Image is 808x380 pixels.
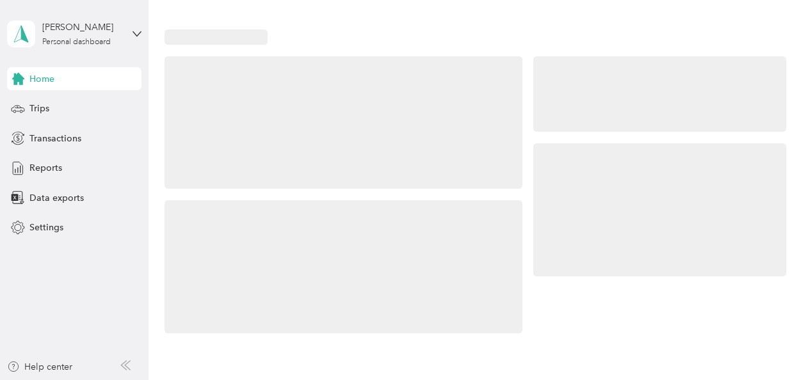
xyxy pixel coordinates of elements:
button: Help center [7,360,72,374]
span: Transactions [29,132,81,145]
span: Reports [29,161,62,175]
span: Data exports [29,191,84,205]
span: Home [29,72,54,86]
span: Trips [29,102,49,115]
iframe: Everlance-gr Chat Button Frame [736,308,808,380]
div: Personal dashboard [42,38,111,46]
div: [PERSON_NAME] [42,20,122,34]
span: Settings [29,221,63,234]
